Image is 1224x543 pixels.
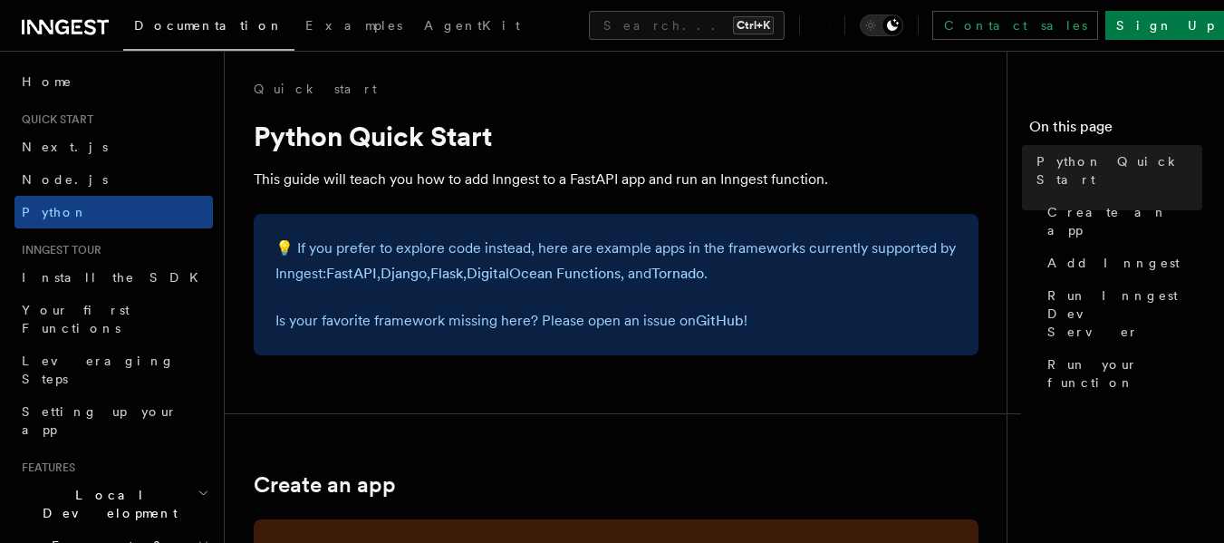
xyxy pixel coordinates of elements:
a: Tornado [651,265,704,282]
a: Install the SDK [14,261,213,294]
span: Leveraging Steps [22,354,175,386]
p: This guide will teach you how to add Inngest to a FastAPI app and run an Inngest function. [254,167,978,192]
span: Create an app [1047,203,1202,239]
p: 💡 If you prefer to explore code instead, here are example apps in the frameworks currently suppor... [275,236,957,286]
span: Add Inngest [1047,254,1180,272]
button: Local Development [14,479,213,529]
span: Run your function [1047,355,1202,392]
a: Add Inngest [1040,247,1202,279]
span: Next.js [22,140,108,154]
span: Setting up your app [22,404,178,437]
a: Leveraging Steps [14,344,213,395]
span: Python Quick Start [1036,152,1202,189]
a: Create an app [254,472,396,498]
a: Create an app [1040,196,1202,247]
a: Home [14,65,213,98]
span: Your first Functions [22,303,130,335]
a: Node.js [14,163,213,196]
a: Your first Functions [14,294,213,344]
a: Flask [430,265,463,282]
span: Run Inngest Dev Server [1047,286,1202,341]
kbd: Ctrl+K [733,16,774,34]
a: FastAPI [326,265,377,282]
span: Documentation [134,18,284,33]
a: Examples [294,5,413,49]
a: Run your function [1040,348,1202,399]
a: AgentKit [413,5,531,49]
span: Examples [305,18,402,33]
a: Django [381,265,427,282]
span: Python [22,205,88,219]
a: Next.js [14,131,213,163]
a: Run Inngest Dev Server [1040,279,1202,348]
a: Setting up your app [14,395,213,446]
a: Python [14,196,213,228]
a: Quick start [254,80,377,98]
span: Install the SDK [22,270,209,285]
span: Home [22,73,72,91]
span: Quick start [14,112,93,127]
a: GitHub [696,312,744,329]
a: Python Quick Start [1029,145,1202,196]
span: Local Development [14,486,198,522]
span: Inngest tour [14,243,101,257]
h1: Python Quick Start [254,120,978,152]
button: Toggle dark mode [860,15,903,36]
button: Search...Ctrl+K [589,11,785,40]
a: Contact sales [932,11,1098,40]
h4: On this page [1029,116,1202,145]
span: AgentKit [424,18,520,33]
a: Documentation [123,5,294,51]
p: Is your favorite framework missing here? Please open an issue on ! [275,308,957,334]
a: DigitalOcean Functions [467,265,621,282]
span: Features [14,461,75,475]
span: Node.js [22,172,108,187]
